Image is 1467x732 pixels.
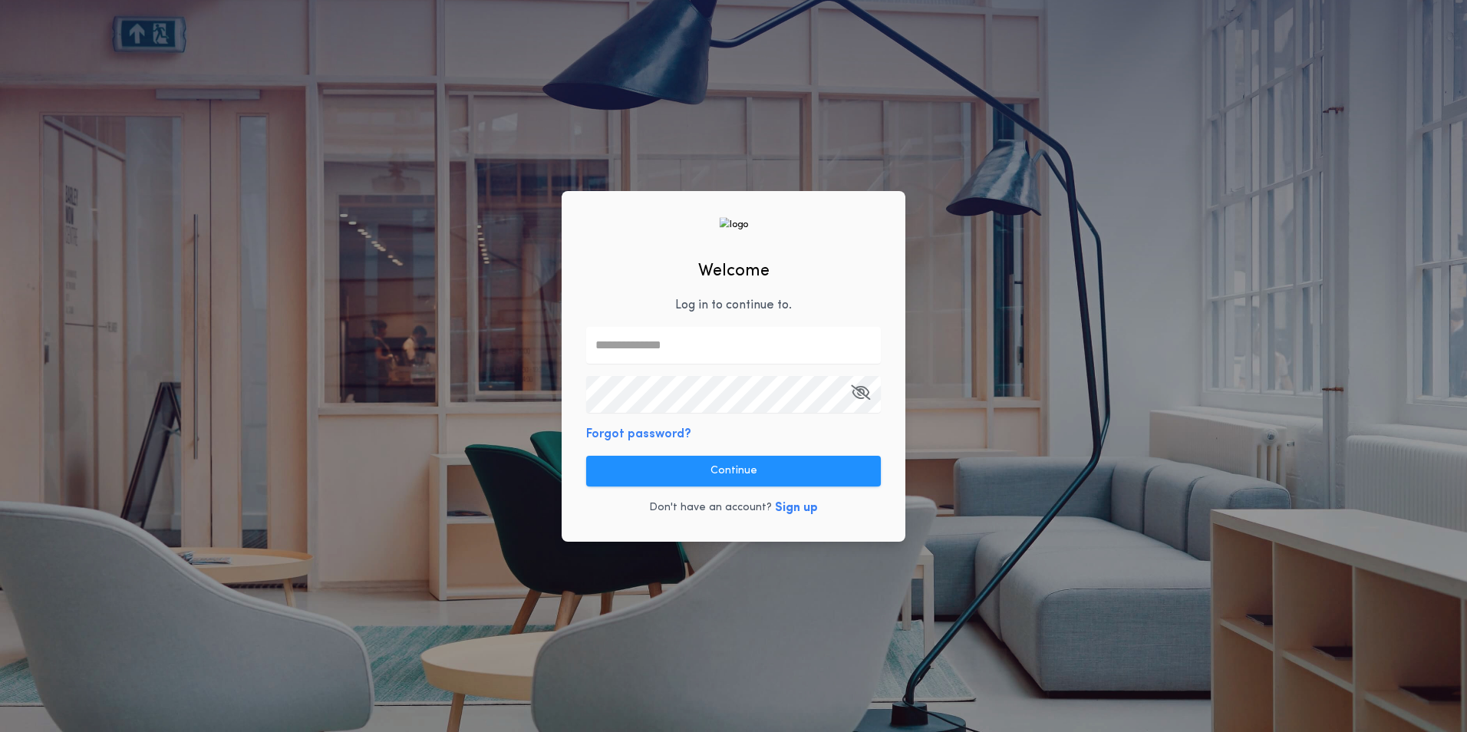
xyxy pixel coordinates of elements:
p: Don't have an account? [649,500,772,516]
img: logo [719,217,748,232]
button: Continue [586,456,881,486]
button: Forgot password? [586,425,691,443]
button: Sign up [775,499,818,517]
h2: Welcome [698,259,770,284]
p: Log in to continue to . [675,296,792,315]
